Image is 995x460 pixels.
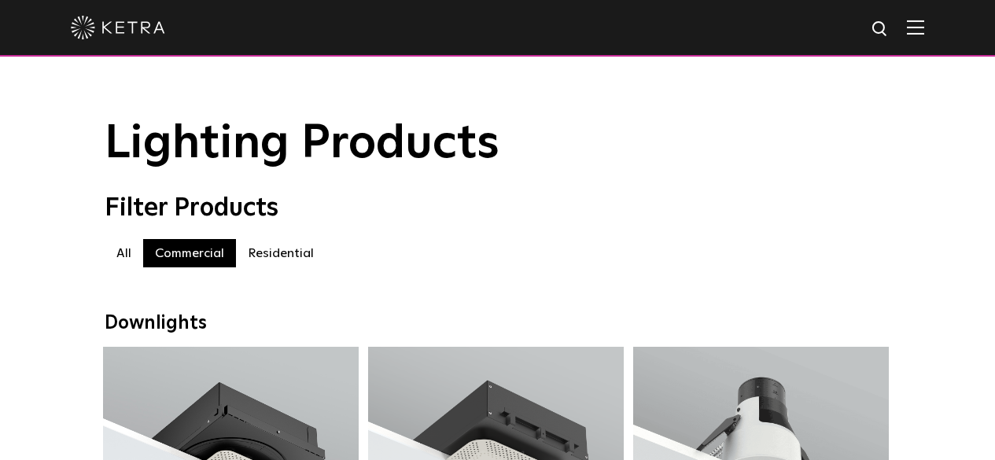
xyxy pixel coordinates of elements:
[105,120,499,167] span: Lighting Products
[871,20,890,39] img: search icon
[143,239,236,267] label: Commercial
[105,312,891,335] div: Downlights
[105,239,143,267] label: All
[907,20,924,35] img: Hamburger%20Nav.svg
[105,193,891,223] div: Filter Products
[236,239,326,267] label: Residential
[71,16,165,39] img: ketra-logo-2019-white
